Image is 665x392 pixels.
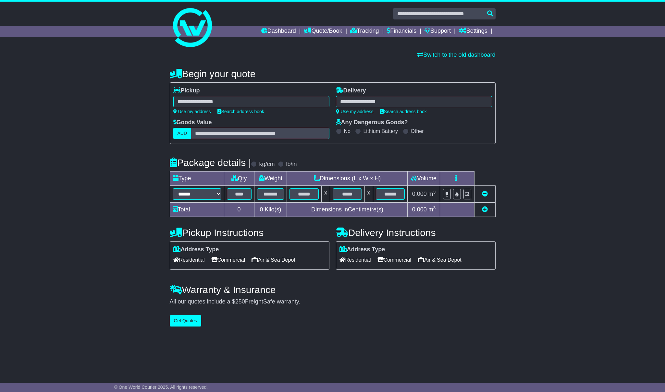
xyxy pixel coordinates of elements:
[170,284,496,295] h4: Warranty & Insurance
[428,191,436,197] span: m
[387,26,416,37] a: Financials
[170,298,496,305] div: All our quotes include a $ FreightSafe warranty.
[170,315,202,327] button: Get Quotes
[336,87,366,94] label: Delivery
[482,206,488,213] a: Add new item
[173,87,200,94] label: Pickup
[364,186,373,203] td: x
[350,26,379,37] a: Tracking
[412,206,427,213] span: 0.000
[344,128,351,134] label: No
[363,128,398,134] label: Lithium Battery
[412,191,427,197] span: 0.000
[224,203,254,217] td: 0
[339,255,371,265] span: Residential
[173,255,205,265] span: Residential
[235,298,245,305] span: 250
[418,255,462,265] span: Air & Sea Depot
[254,172,287,186] td: Weight
[377,255,411,265] span: Commercial
[286,161,297,168] label: lb/in
[433,190,436,195] sup: 3
[173,128,191,139] label: AUD
[459,26,487,37] a: Settings
[259,161,275,168] label: kg/cm
[408,172,440,186] td: Volume
[170,203,224,217] td: Total
[173,109,211,114] a: Use my address
[336,227,496,238] h4: Delivery Instructions
[224,172,254,186] td: Qty
[336,109,374,114] a: Use my address
[417,52,495,58] a: Switch to the old dashboard
[170,157,251,168] h4: Package details |
[170,172,224,186] td: Type
[482,191,488,197] a: Remove this item
[252,255,295,265] span: Air & Sea Depot
[380,109,427,114] a: Search address book
[433,205,436,210] sup: 3
[322,186,330,203] td: x
[254,203,287,217] td: Kilo(s)
[425,26,451,37] a: Support
[287,172,408,186] td: Dimensions (L x W x H)
[260,206,263,213] span: 0
[411,128,424,134] label: Other
[173,246,219,253] label: Address Type
[336,119,408,126] label: Any Dangerous Goods?
[261,26,296,37] a: Dashboard
[211,255,245,265] span: Commercial
[170,68,496,79] h4: Begin your quote
[170,227,329,238] h4: Pickup Instructions
[217,109,264,114] a: Search address book
[304,26,342,37] a: Quote/Book
[428,206,436,213] span: m
[114,385,208,390] span: © One World Courier 2025. All rights reserved.
[339,246,385,253] label: Address Type
[287,203,408,217] td: Dimensions in Centimetre(s)
[173,119,212,126] label: Goods Value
